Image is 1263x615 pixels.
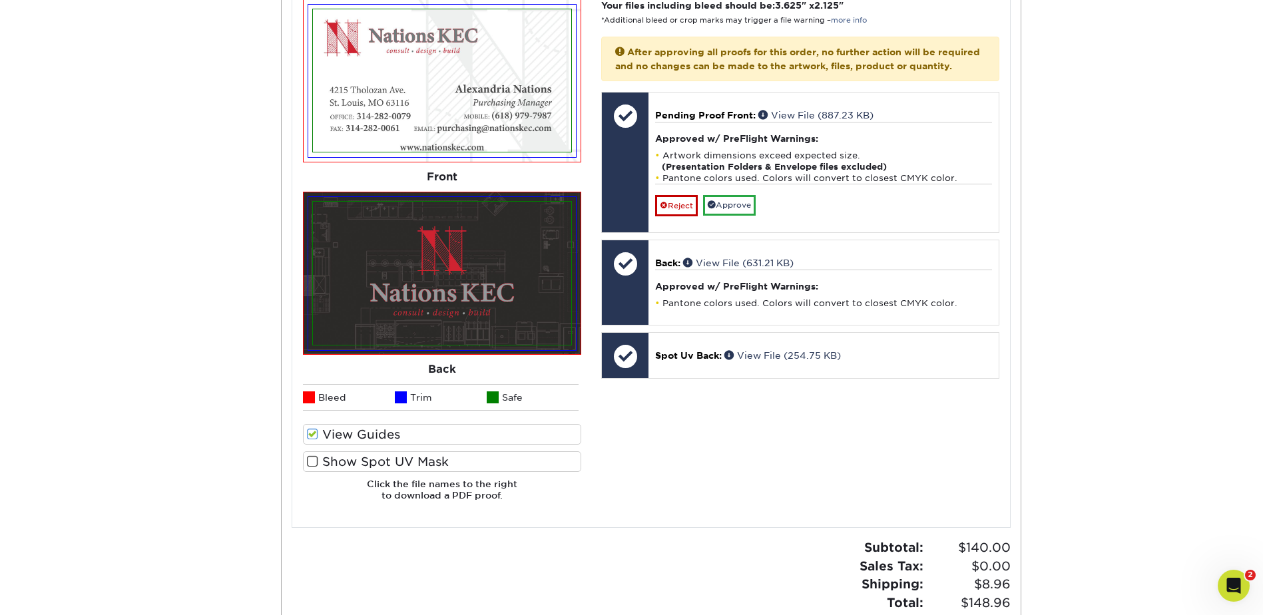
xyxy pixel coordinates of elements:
li: Artwork dimensions exceed expected size. [655,150,991,172]
strong: Sales Tax: [860,558,923,573]
div: Back [303,355,581,384]
label: View Guides [303,424,581,445]
a: Approve [703,195,756,216]
li: Trim [395,384,487,411]
strong: After approving all proofs for this order, no further action will be required and no changes can ... [615,47,980,71]
strong: Subtotal: [864,540,923,554]
li: Pantone colors used. Colors will convert to closest CMYK color. [655,172,991,184]
span: 2 [1245,570,1256,580]
a: View File (887.23 KB) [758,110,874,120]
h4: Approved w/ PreFlight Warnings: [655,281,991,292]
span: $0.00 [927,557,1011,576]
h6: Click the file names to the right to download a PDF proof. [303,479,581,511]
strong: Total: [887,595,923,610]
li: Pantone colors used. Colors will convert to closest CMYK color. [655,298,991,309]
a: more info [831,16,867,25]
strong: Shipping: [862,576,923,591]
li: Safe [487,384,579,411]
label: Show Spot UV Mask [303,451,581,472]
small: *Additional bleed or crop marks may trigger a file warning – [601,16,867,25]
span: $140.00 [927,538,1011,557]
span: $8.96 [927,575,1011,594]
span: Back: [655,258,680,268]
li: Bleed [303,384,395,411]
iframe: Google Customer Reviews [3,574,113,610]
h4: Approved w/ PreFlight Warnings: [655,133,991,144]
span: Pending Proof Front: [655,110,756,120]
span: Spot Uv Back: [655,350,722,361]
div: Front [303,162,581,192]
a: View File (631.21 KB) [683,258,794,268]
a: Reject [655,195,698,216]
iframe: Intercom live chat [1218,570,1250,602]
strong: (Presentation Folders & Envelope files excluded) [662,162,887,172]
a: View File (254.75 KB) [724,350,841,361]
span: $148.96 [927,594,1011,612]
